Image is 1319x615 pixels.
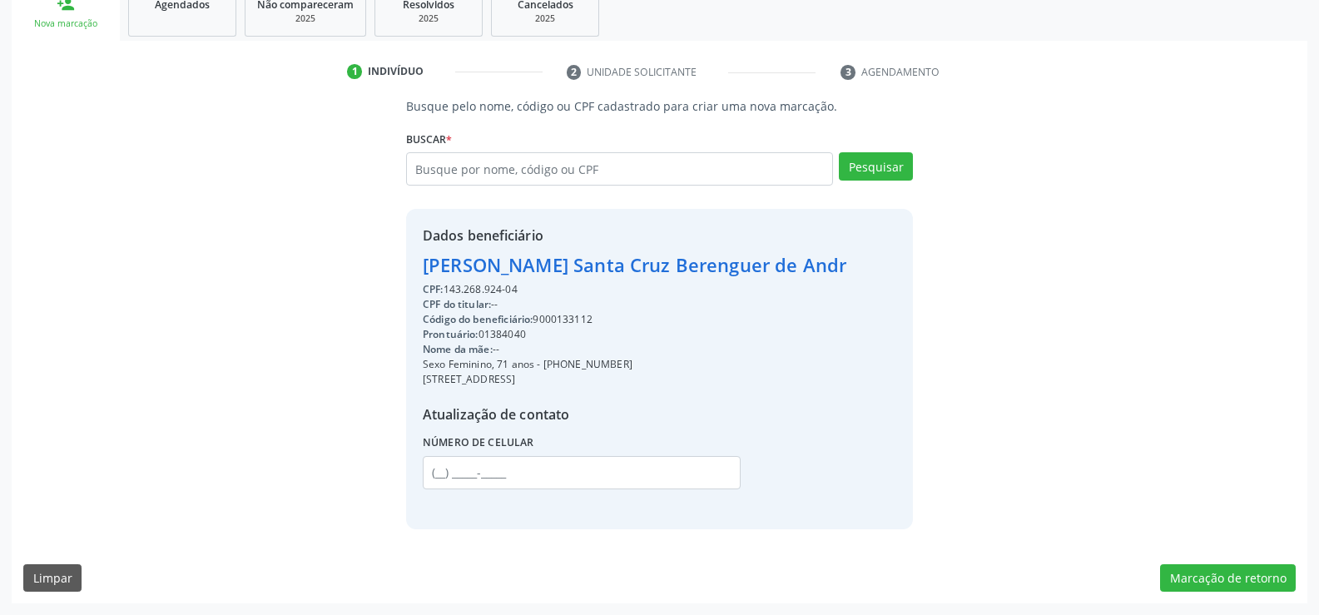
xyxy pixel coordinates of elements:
span: Nome da mãe: [423,342,493,356]
label: Buscar [406,126,452,152]
div: Nova marcação [23,17,108,30]
div: Sexo Feminino, 71 anos - [PHONE_NUMBER] [423,357,846,372]
div: [STREET_ADDRESS] [423,372,846,387]
div: -- [423,297,846,312]
span: Código do beneficiário: [423,312,533,326]
div: 01384040 [423,327,846,342]
div: 1 [347,64,362,79]
span: CPF: [423,282,444,296]
button: Limpar [23,564,82,593]
div: Atualização de contato [423,404,846,424]
div: 9000133112 [423,312,846,327]
div: 2025 [257,12,354,25]
button: Marcação de retorno [1160,564,1296,593]
div: [PERSON_NAME] Santa Cruz Berenguer de Andr [423,251,846,279]
div: Dados beneficiário [423,226,846,246]
button: Pesquisar [839,152,913,181]
div: 143.268.924-04 [423,282,846,297]
div: 2025 [503,12,587,25]
div: Indivíduo [368,64,424,79]
input: Busque por nome, código ou CPF [406,152,833,186]
p: Busque pelo nome, código ou CPF cadastrado para criar uma nova marcação. [406,97,913,115]
span: CPF do titular: [423,297,491,311]
label: Número de celular [423,430,534,456]
div: 2025 [387,12,470,25]
input: (__) _____-_____ [423,456,741,489]
div: -- [423,342,846,357]
span: Prontuário: [423,327,479,341]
